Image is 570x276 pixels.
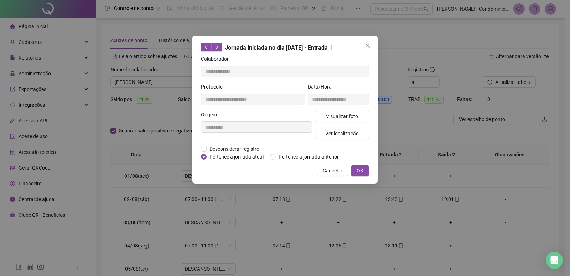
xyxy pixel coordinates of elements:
[325,130,359,137] span: Ver localização
[308,83,336,91] label: Data/Hora
[362,40,373,51] button: Close
[351,165,369,176] button: OK
[546,252,563,269] div: Open Intercom Messenger
[276,153,342,161] span: Pertence à jornada anterior
[357,167,363,175] span: OK
[201,111,222,119] label: Origem
[201,83,227,91] label: Protocolo
[201,43,369,52] div: Jornada iniciada no dia [DATE] - Entrada 1
[315,128,369,139] button: Ver localização
[317,165,348,176] button: Cancelar
[201,55,233,63] label: Colaborador
[207,153,266,161] span: Pertence à jornada atual
[201,43,212,51] button: left
[204,45,209,50] span: left
[315,111,369,122] button: Visualizar foto
[207,145,262,153] span: Desconsiderar registro
[214,45,219,50] span: right
[323,167,342,175] span: Cancelar
[326,112,358,120] span: Visualizar foto
[211,43,222,51] button: right
[365,43,370,49] span: close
